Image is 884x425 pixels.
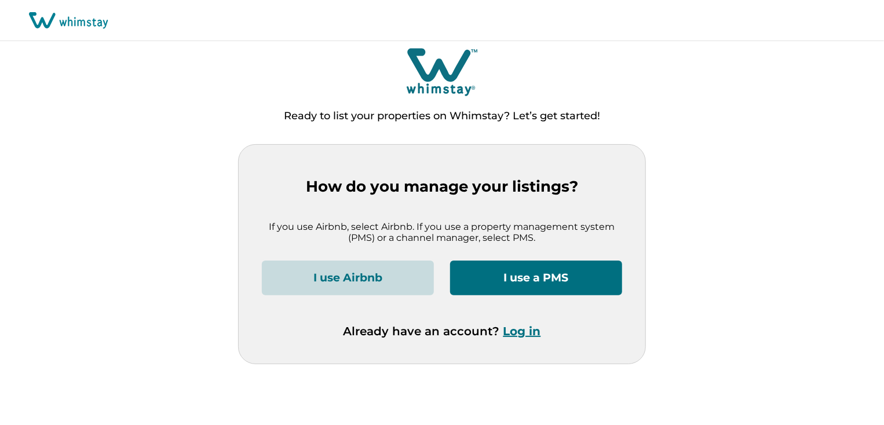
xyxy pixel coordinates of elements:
button: I use Airbnb [262,261,434,295]
p: How do you manage your listings? [262,178,622,196]
p: Already have an account? [344,324,541,338]
p: If you use Airbnb, select Airbnb. If you use a property management system (PMS) or a channel mana... [262,221,622,244]
p: Ready to list your properties on Whimstay? Let’s get started! [284,111,600,122]
button: Log in [503,324,541,338]
button: I use a PMS [450,261,622,295]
